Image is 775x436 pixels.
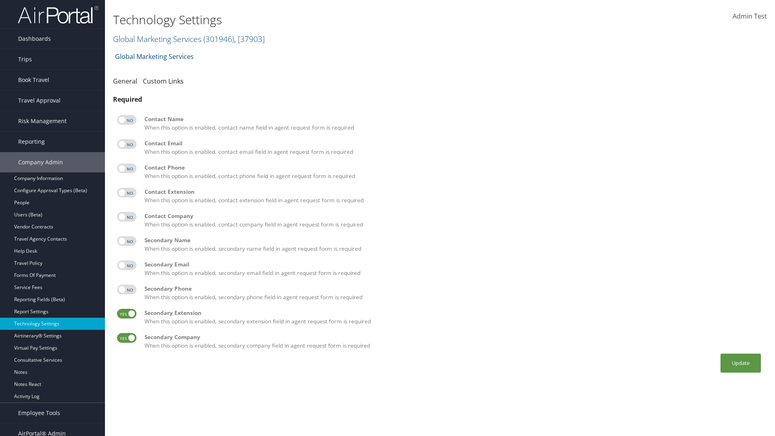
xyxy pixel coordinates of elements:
div: Secondary Email [145,260,763,268]
label: When this option is enabled, secondary phone field in agent request form is required [145,285,763,301]
div: Contact Extension [145,188,763,196]
span: Travel Approval [18,90,61,111]
div: Required [113,94,767,104]
span: Employee Tools [18,403,60,423]
span: Company Admin [18,152,63,172]
span: Dashboards [18,29,51,49]
div: Contact Company [145,212,763,220]
div: Secondary Phone [145,285,763,293]
span: , [ 37903 ] [234,34,265,44]
label: When this option is enabled, secondary email field in agent request form is required [145,260,763,277]
span: Risk Management [18,111,67,131]
div: Contact Email [145,139,763,147]
span: Reporting [18,132,45,152]
label: When this option is enabled, contact company field in agent request form is required [145,212,763,228]
label: When this option is enabled, secondary company field in agent request form is required [145,333,763,350]
label: When this option is enabled, secondary name field in agent request form is required [145,236,763,253]
span: ( 301946 ) [203,34,234,44]
label: When this option is enabled, contact name field in agent request form is required [145,115,763,132]
label: When this option is enabled, secondary extension field in agent request form is required [145,309,763,325]
span: Admin Test [733,12,767,21]
a: Custom Links [143,77,184,86]
div: Secondary Company [145,333,763,341]
h1: Technology Settings [113,11,549,28]
a: General [113,77,137,86]
div: Contact Phone [145,163,763,172]
span: Book Travel [18,70,49,90]
a: Global Marketing Services [113,34,265,44]
div: Secondary Extension [145,309,763,317]
button: Update [721,354,761,373]
a: Global Marketing Services [115,48,194,65]
span: Trips [18,49,32,69]
label: When this option is enabled, contact phone field in agent request form is required [145,163,763,180]
div: Contact Name [145,115,763,123]
a: Admin Test [733,4,767,29]
label: When this option is enabled, contact extension field in agent request form is required [145,188,763,204]
img: airportal-logo.png [18,5,98,24]
label: When this option is enabled, contact email field in agent request form is required [145,139,763,156]
div: Secondary Name [145,236,763,244]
